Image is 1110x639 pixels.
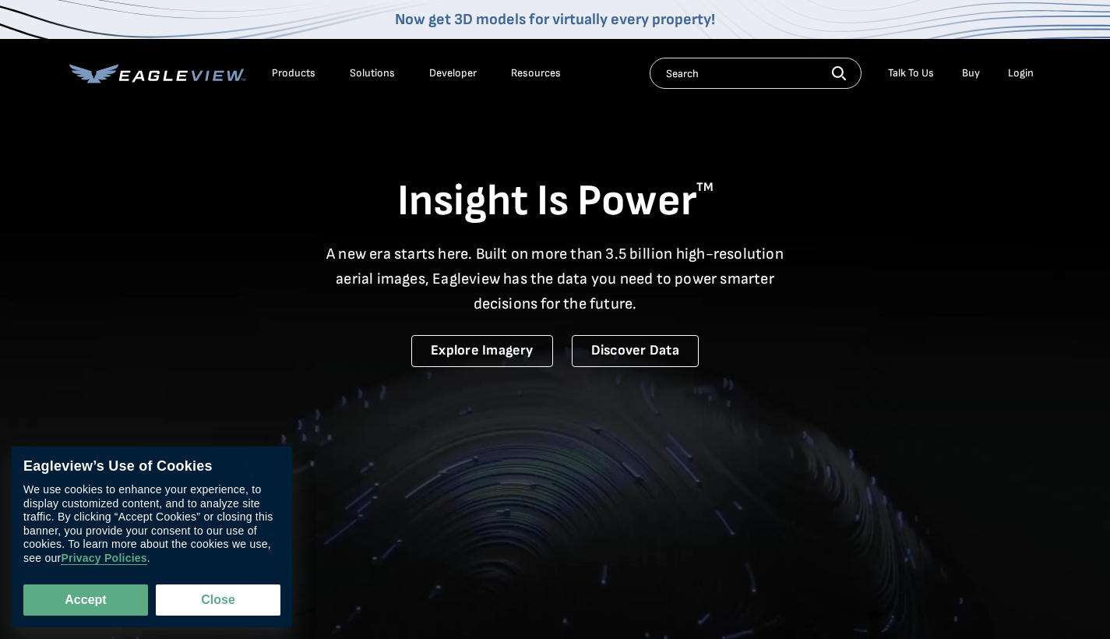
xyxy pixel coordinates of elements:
div: Resources [511,66,561,80]
sup: TM [696,180,714,195]
div: Login [1008,66,1034,80]
a: Privacy Policies [61,552,146,565]
div: Talk To Us [888,66,934,80]
p: A new era starts here. Built on more than 3.5 billion high-resolution aerial images, Eagleview ha... [317,242,794,316]
h1: Insight Is Power [69,175,1041,229]
div: Solutions [350,66,395,80]
input: Search [650,58,862,89]
a: Developer [429,66,477,80]
a: Explore Imagery [411,335,553,367]
div: Products [272,66,315,80]
div: We use cookies to enhance your experience, to display customized content, and to analyze site tra... [23,483,280,565]
button: Close [156,584,280,616]
a: Buy [962,66,980,80]
div: Eagleview’s Use of Cookies [23,458,280,475]
a: Now get 3D models for virtually every property! [395,10,715,29]
button: Accept [23,584,148,616]
a: Discover Data [572,335,699,367]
